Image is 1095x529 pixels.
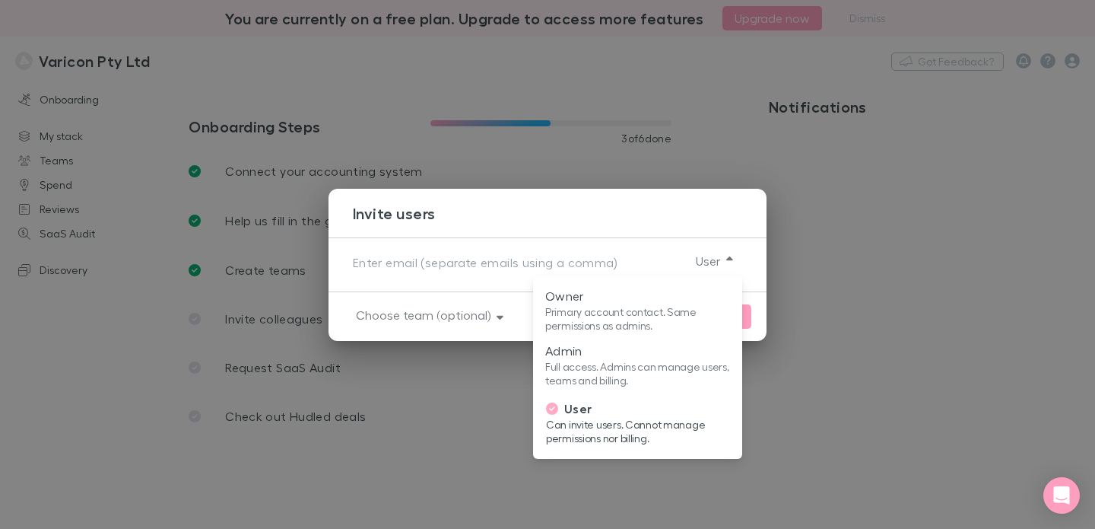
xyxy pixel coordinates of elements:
[1043,477,1080,514] div: Open Intercom Messenger
[533,282,742,337] li: OwnerPrimary account contact. Same permissions as admins.
[546,400,731,418] p: User
[534,395,743,450] li: UserCan invite users. Cannot manage permissions nor billing.
[533,337,742,392] li: AdminFull access. Admins can manage users, teams and billing.
[545,342,730,360] p: Admin
[546,418,731,445] p: Can invite users. Cannot manage permissions nor billing.
[545,360,730,387] p: Full access. Admins can manage users, teams and billing.
[545,305,730,333] p: Primary account contact. Same permissions as admins.
[545,287,730,305] p: Owner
